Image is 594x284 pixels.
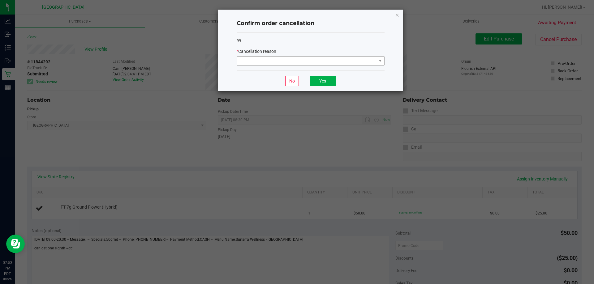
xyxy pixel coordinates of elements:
span: Cancellation reason [238,49,276,54]
h4: Confirm order cancellation [237,19,385,28]
button: Close [395,11,399,19]
iframe: Resource center [6,235,25,253]
span: 99 [237,38,241,43]
button: No [285,76,299,86]
button: Yes [310,76,336,86]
